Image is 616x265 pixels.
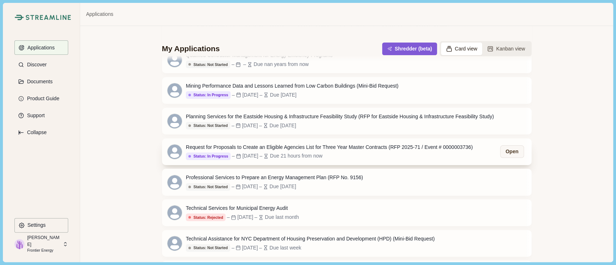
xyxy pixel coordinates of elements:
[14,14,68,20] a: Streamline Climate LogoStreamline Climate Logo
[242,183,258,190] div: [DATE]
[25,112,45,119] p: Support
[188,154,228,159] div: Status: In Progress
[232,91,235,99] div: –
[259,183,262,190] div: –
[482,43,530,55] button: Kanban view
[26,15,71,20] img: Streamline Climate Logo
[232,183,235,190] div: –
[14,125,68,140] button: Expand
[25,129,47,136] p: Collapse
[14,239,25,249] img: profile picture
[186,82,398,90] div: Mining Performance Data and Lessons Learned from Low Carbon Buildings (Mini-Bid Request)
[243,152,258,160] div: [DATE]
[188,123,228,128] div: Status: Not Started
[27,248,60,253] p: Frontier Energy
[14,218,68,235] a: Settings
[25,62,47,68] p: Discover
[232,244,235,252] div: –
[254,61,309,68] div: Due nan years from now
[167,83,182,98] svg: avatar
[500,145,524,158] button: Open
[265,213,299,221] div: Due last month
[254,213,257,221] div: –
[14,40,68,55] button: Applications
[27,234,60,248] p: [PERSON_NAME]
[14,57,68,72] button: Discover
[270,91,297,99] div: Due [DATE]
[232,61,235,68] div: –
[382,43,437,55] button: Shredder (beta)
[14,91,68,106] button: Product Guide
[232,122,235,129] div: –
[186,183,230,191] button: Status: Not Started
[188,215,223,220] div: Status: Rejected
[186,143,473,151] div: Request for Proposals to Create an Eligible Agencies List for Three Year Master Contracts (RFP 20...
[188,246,228,250] div: Status: Not Started
[243,61,246,68] div: –
[186,213,226,221] button: Status: Rejected
[242,122,258,129] div: [DATE]
[259,122,262,129] div: –
[167,236,182,251] svg: avatar
[270,183,296,190] div: Due [DATE]
[188,185,228,189] div: Status: Not Started
[162,77,532,104] a: Mining Performance Data and Lessons Learned from Low Carbon Buildings (Mini-Bid Request)Status: I...
[259,91,262,99] div: –
[162,169,532,195] a: Professional Services to Prepare an Energy Management Plan (RFP No. 9156)Status: Not Started–[DAT...
[167,114,182,128] svg: avatar
[25,96,60,102] p: Product Guide
[186,61,230,68] button: Status: Not Started
[25,79,53,85] p: Documents
[162,230,532,257] a: Technical Assistance for NYC Department of Housing Preservation and Development (HPD) (Mini-Bid R...
[14,108,68,123] button: Support
[243,91,258,99] div: [DATE]
[441,43,482,55] button: Card view
[167,175,182,190] svg: avatar
[167,145,182,159] svg: avatar
[86,10,113,18] a: Applications
[270,122,296,129] div: Due [DATE]
[242,244,258,252] div: [DATE]
[162,108,532,134] a: Planning Services for the Eastside Housing & Infrastructure Feasibility Study (RFP for Eastside H...
[186,244,230,252] button: Status: Not Started
[186,122,230,129] button: Status: Not Started
[259,152,262,160] div: –
[162,44,220,54] div: My Applications
[162,199,532,226] a: Technical Services for Municipal Energy AuditStatus: Rejected–[DATE]–Due last month
[186,113,494,120] div: Planning Services for the Eastside Housing & Infrastructure Feasibility Study (RFP for Eastside H...
[188,62,228,67] div: Status: Not Started
[25,222,46,228] p: Settings
[14,14,23,20] img: Streamline Climate Logo
[162,138,532,165] a: Request for Proposals to Create an Eligible Agencies List for Three Year Master Contracts (RFP 20...
[186,204,299,212] div: Technical Services for Municipal Energy Audit
[186,153,231,160] button: Status: In Progress
[167,206,182,220] svg: avatar
[270,244,301,252] div: Due last week
[270,152,323,160] div: Due 21 hours from now
[14,74,68,89] button: Documents
[25,45,55,51] p: Applications
[259,244,262,252] div: –
[186,174,363,181] div: Professional Services to Prepare an Energy Management Plan (RFP No. 9156)
[237,213,253,221] div: [DATE]
[232,152,235,160] div: –
[188,93,228,97] div: Status: In Progress
[227,213,230,221] div: –
[186,91,231,99] button: Status: In Progress
[14,218,68,233] button: Settings
[186,235,434,243] div: Technical Assistance for NYC Department of Housing Preservation and Development (HPD) (Mini-Bid R...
